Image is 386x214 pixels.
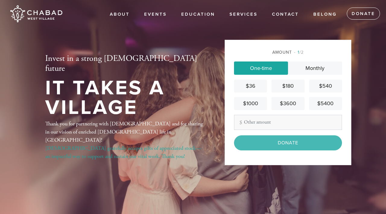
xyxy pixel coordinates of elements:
[267,9,303,20] a: Contact
[105,9,134,20] a: About
[312,82,340,90] div: $540
[288,61,342,75] a: Monthly
[294,50,304,55] span: /2
[312,99,340,108] div: $5400
[309,80,342,93] a: $540
[347,8,380,20] a: Donate
[9,3,63,25] img: Chabad%20West%20Village.png
[45,145,201,160] a: [DEMOGRAPHIC_DATA] gratefully accepts gifts of appreciated stock—an impactful way to support and ...
[234,49,342,55] div: Amount
[140,9,171,20] a: Events
[234,80,267,93] a: $36
[234,115,342,130] input: Other amount
[236,99,264,108] div: $1000
[271,97,304,110] a: $3600
[234,61,288,75] a: One-time
[271,80,304,93] a: $180
[234,97,267,110] a: $1000
[309,9,341,20] a: Belong
[45,78,205,117] h1: It Takes a Village
[274,99,302,108] div: $3600
[298,50,299,55] span: 1
[225,9,262,20] a: Services
[45,54,205,74] h2: Invest in a strong [DEMOGRAPHIC_DATA] future
[309,97,342,110] a: $5400
[274,82,302,90] div: $180
[236,82,264,90] div: $36
[45,120,205,160] div: Thank you for partnering with [DEMOGRAPHIC_DATA] and for sharing in our vision of enriched [DEMOG...
[177,9,220,20] a: EDUCATION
